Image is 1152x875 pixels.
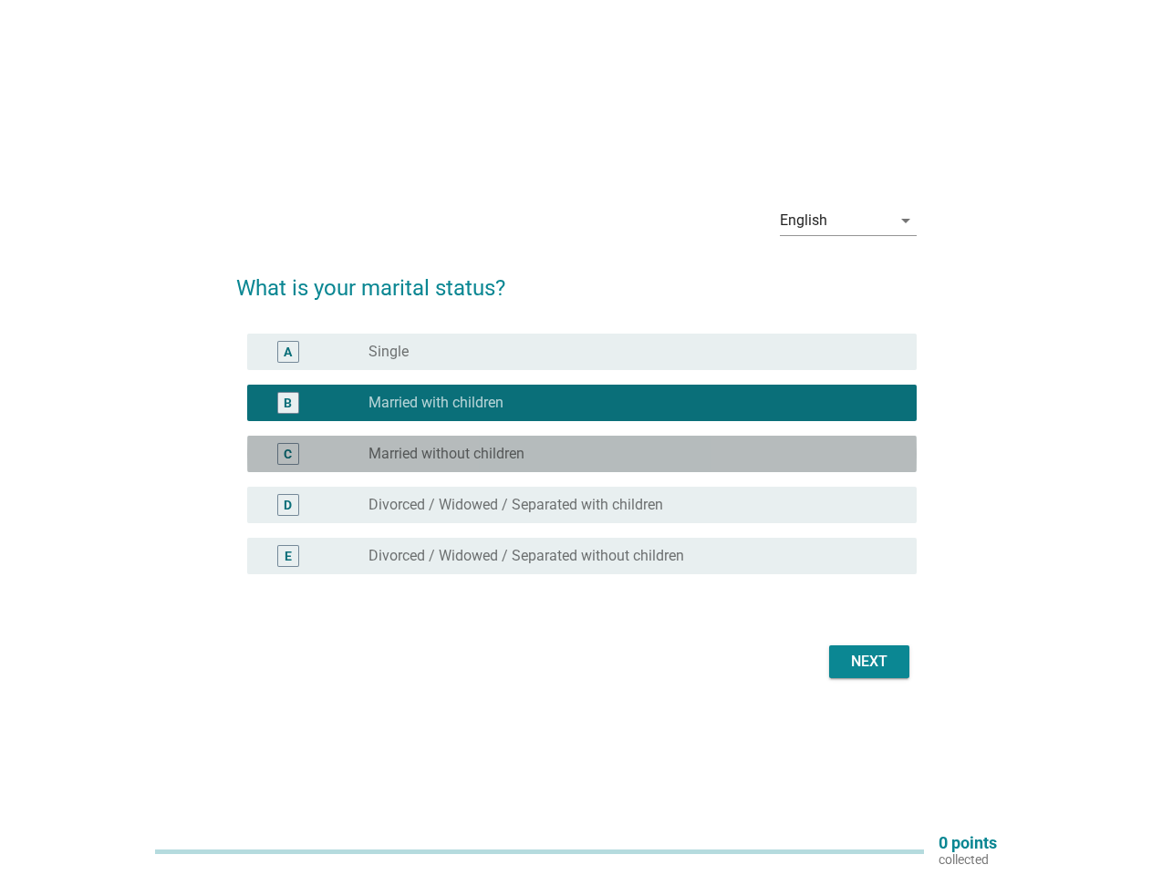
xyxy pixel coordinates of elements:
[285,547,292,566] div: E
[780,212,827,229] div: English
[844,651,895,673] div: Next
[895,210,917,232] i: arrow_drop_down
[368,445,524,463] label: Married without children
[368,343,409,361] label: Single
[368,394,503,412] label: Married with children
[236,253,917,304] h2: What is your marital status?
[368,496,663,514] label: Divorced / Widowed / Separated with children
[939,851,997,868] p: collected
[939,835,997,851] p: 0 points
[284,496,292,515] div: D
[284,343,292,362] div: A
[368,547,684,565] label: Divorced / Widowed / Separated without children
[829,645,909,678] button: Next
[284,445,292,464] div: C
[284,394,292,413] div: B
